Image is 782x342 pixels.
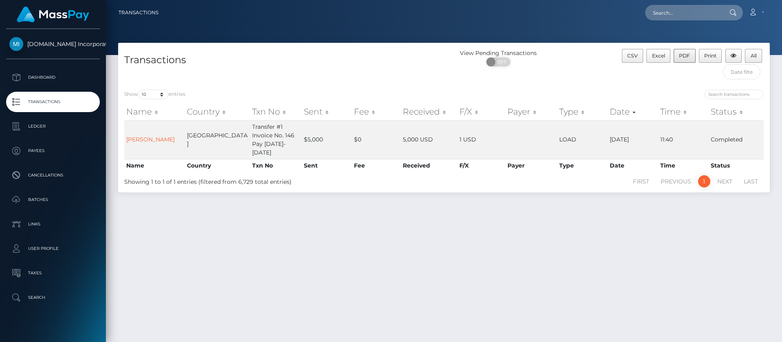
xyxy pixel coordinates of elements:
th: Name [124,159,185,172]
td: [DATE] [608,120,658,159]
a: Cancellations [6,165,100,185]
a: Taxes [6,263,100,283]
a: Dashboard [6,67,100,88]
button: All [745,49,762,63]
p: User Profile [9,243,97,255]
input: Search... [645,5,722,20]
span: CSV [627,53,638,59]
img: MassPay Logo [17,7,89,22]
p: Taxes [9,267,97,279]
a: Transactions [119,4,158,21]
p: Batches [9,194,97,206]
input: Date filter [723,64,761,79]
th: Country [185,159,250,172]
td: LOAD [557,120,608,159]
td: Transfer #1 Invoice No. 146 Pay [DATE]-[DATE] [250,120,302,159]
th: Status [709,159,764,172]
th: Sent: activate to sort column ascending [302,104,352,120]
th: Fee [352,159,401,172]
th: Time [658,159,709,172]
span: Excel [652,53,665,59]
th: Received [401,159,457,172]
button: CSV [622,49,644,63]
th: Txn No [250,159,302,172]
a: Search [6,287,100,308]
h4: Transactions [124,53,438,67]
label: Show entries [124,90,185,99]
td: Completed [709,120,764,159]
p: Transactions [9,96,97,108]
td: 11:40 [658,120,709,159]
div: View Pending Transactions [444,49,553,57]
img: Medley.com Incorporated [9,37,23,51]
th: Payer: activate to sort column ascending [505,104,557,120]
th: Sent [302,159,352,172]
select: Showentries [138,90,169,99]
th: Txn No: activate to sort column ascending [250,104,302,120]
button: Column visibility [725,49,742,63]
th: F/X [457,159,505,172]
button: PDF [674,49,696,63]
td: $0 [352,120,401,159]
th: Country: activate to sort column ascending [185,104,250,120]
button: Excel [646,49,670,63]
p: Dashboard [9,71,97,84]
th: Name: activate to sort column ascending [124,104,185,120]
a: Batches [6,190,100,210]
span: All [751,53,757,59]
p: Search [9,291,97,304]
th: Date: activate to sort column ascending [608,104,658,120]
button: Print [699,49,722,63]
a: Ledger [6,116,100,137]
td: 5,000 USD [401,120,457,159]
th: Type [557,159,608,172]
th: Fee: activate to sort column ascending [352,104,401,120]
td: 1 USD [457,120,505,159]
a: [PERSON_NAME] [126,136,175,143]
th: Status: activate to sort column ascending [709,104,764,120]
a: 1 [698,175,710,188]
p: Ledger [9,120,97,132]
a: Links [6,214,100,234]
span: PDF [679,53,690,59]
p: Cancellations [9,169,97,181]
a: Transactions [6,92,100,112]
th: F/X: activate to sort column ascending [457,104,505,120]
th: Time: activate to sort column ascending [658,104,709,120]
a: User Profile [6,238,100,259]
a: Payees [6,141,100,161]
span: Print [704,53,716,59]
th: Payer [505,159,557,172]
td: [GEOGRAPHIC_DATA] [185,120,250,159]
span: OFF [491,57,511,66]
th: Type: activate to sort column ascending [557,104,608,120]
th: Received: activate to sort column ascending [401,104,457,120]
td: $5,000 [302,120,352,159]
span: [DOMAIN_NAME] Incorporated [6,40,100,48]
p: Links [9,218,97,230]
input: Search transactions [705,90,764,99]
div: Showing 1 to 1 of 1 entries (filtered from 6,729 total entries) [124,174,384,186]
p: Payees [9,145,97,157]
th: Date [608,159,658,172]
